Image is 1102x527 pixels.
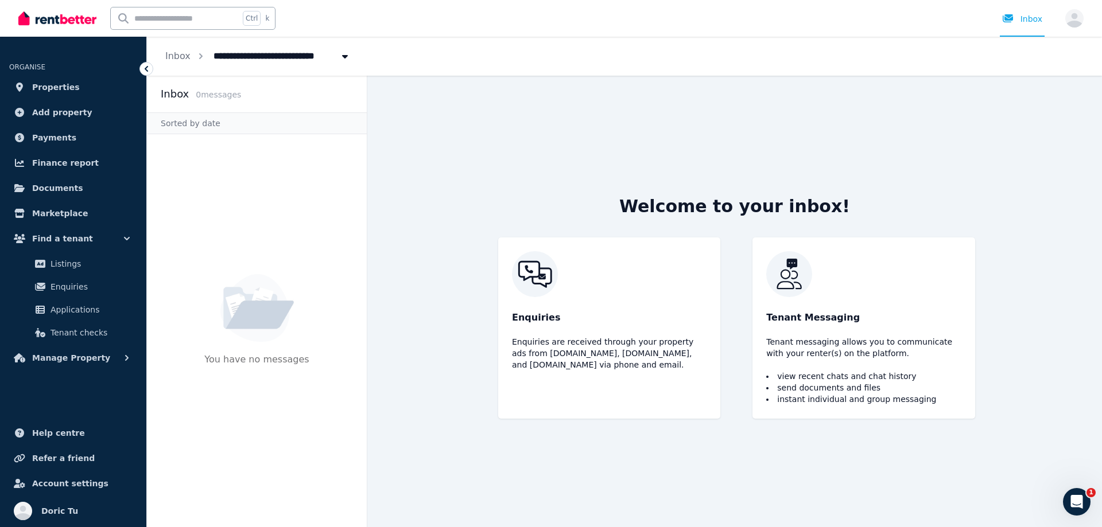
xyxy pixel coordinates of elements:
a: Inbox [165,50,191,61]
span: Applications [51,303,128,317]
span: Manage Property [32,351,110,365]
span: Documents [32,181,83,195]
a: Refer a friend [9,447,137,470]
span: Payments [32,131,76,145]
span: Help centre [32,426,85,440]
a: Add property [9,101,137,124]
span: Refer a friend [32,451,95,465]
span: Tenant Messaging [766,311,860,325]
a: Payments [9,126,137,149]
li: send documents and files [766,382,961,393]
p: Tenant messaging allows you to communicate with your renter(s) on the platform. [766,336,961,359]
span: Marketplace [32,206,88,220]
span: Enquiries [51,280,128,294]
a: Documents [9,177,137,200]
span: 1 [1087,488,1096,497]
a: Properties [9,76,137,99]
li: view recent chats and chat history [766,370,961,382]
a: Account settings [9,472,137,495]
img: RentBetter [18,10,96,27]
a: Finance report [9,151,137,174]
span: Properties [32,80,80,94]
a: Applications [14,298,133,321]
p: Enquiries [512,311,707,325]
img: RentBetter Inbox [512,251,707,297]
div: Sorted by date [147,112,367,134]
span: Find a tenant [32,232,93,245]
span: Finance report [32,156,99,170]
button: Manage Property [9,346,137,369]
a: Enquiries [14,275,133,298]
span: Tenant checks [51,326,128,339]
span: Ctrl [243,11,261,26]
iframe: Intercom live chat [1063,488,1091,516]
nav: Breadcrumb [147,37,369,76]
span: ORGANISE [9,63,45,71]
span: Add property [32,106,92,119]
a: Tenant checks [14,321,133,344]
span: Listings [51,257,128,271]
img: No Message Available [220,274,294,342]
p: You have no messages [204,353,309,387]
li: instant individual and group messaging [766,393,961,405]
h2: Welcome to your inbox! [619,196,850,217]
span: k [265,14,269,23]
span: Doric Tu [41,504,78,518]
div: Inbox [1002,13,1042,25]
img: RentBetter Inbox [766,251,961,297]
h2: Inbox [161,86,189,102]
a: Help centre [9,421,137,444]
a: Marketplace [9,202,137,225]
p: Enquiries are received through your property ads from [DOMAIN_NAME], [DOMAIN_NAME], and [DOMAIN_N... [512,336,707,370]
button: Find a tenant [9,227,137,250]
span: 0 message s [196,90,241,99]
span: Account settings [32,477,108,490]
a: Listings [14,252,133,275]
